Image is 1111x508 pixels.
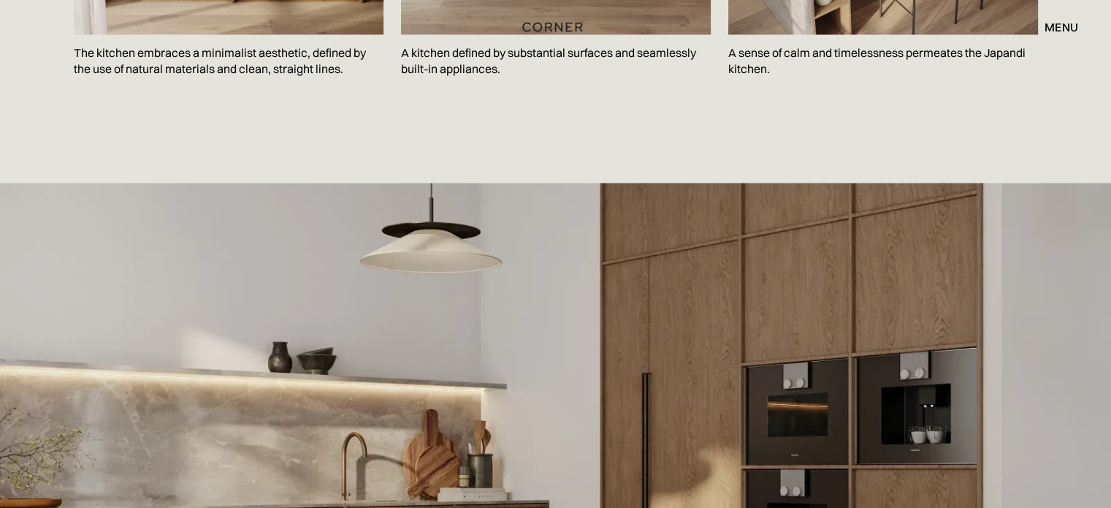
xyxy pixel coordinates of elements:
[401,34,711,88] p: A kitchen defined by substantial surfaces and seamlessly built-in appliances.
[1045,21,1078,33] div: menu
[74,34,383,88] p: The kitchen embraces a minimalist aesthetic, defined by the use of natural materials and clean, s...
[517,18,593,37] a: home
[1030,15,1078,39] div: menu
[728,34,1038,88] p: A sense of calm and timelessness permeates the Japandi kitchen.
